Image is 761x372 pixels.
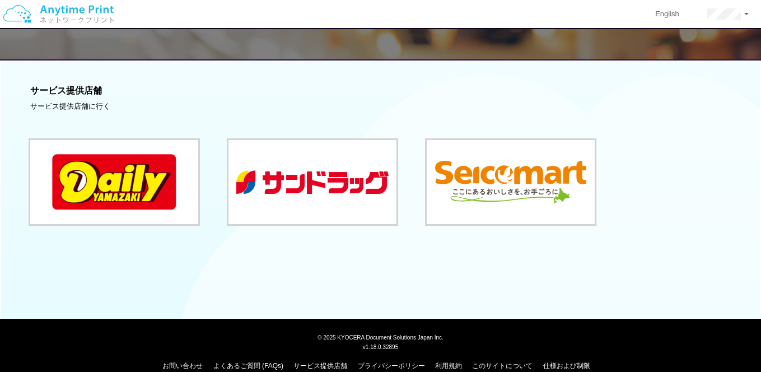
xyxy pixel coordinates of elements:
div: サービス提供店舗に行く [30,101,730,112]
a: 仕様および制限 [543,362,590,370]
a: プライバシーポリシー [358,362,425,370]
a: 利用規約 [435,362,462,370]
span: v1.18.0.32895 [363,343,398,350]
span: © 2025 KYOCERA Document Solutions Japan Inc. [318,333,443,341]
h3: サービス提供店舗 [30,86,730,96]
a: よくあるご質問 (FAQs) [213,362,283,370]
a: お問い合わせ [162,362,203,370]
a: このサイトについて [472,362,533,370]
a: サービス提供店舗 [293,362,347,370]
